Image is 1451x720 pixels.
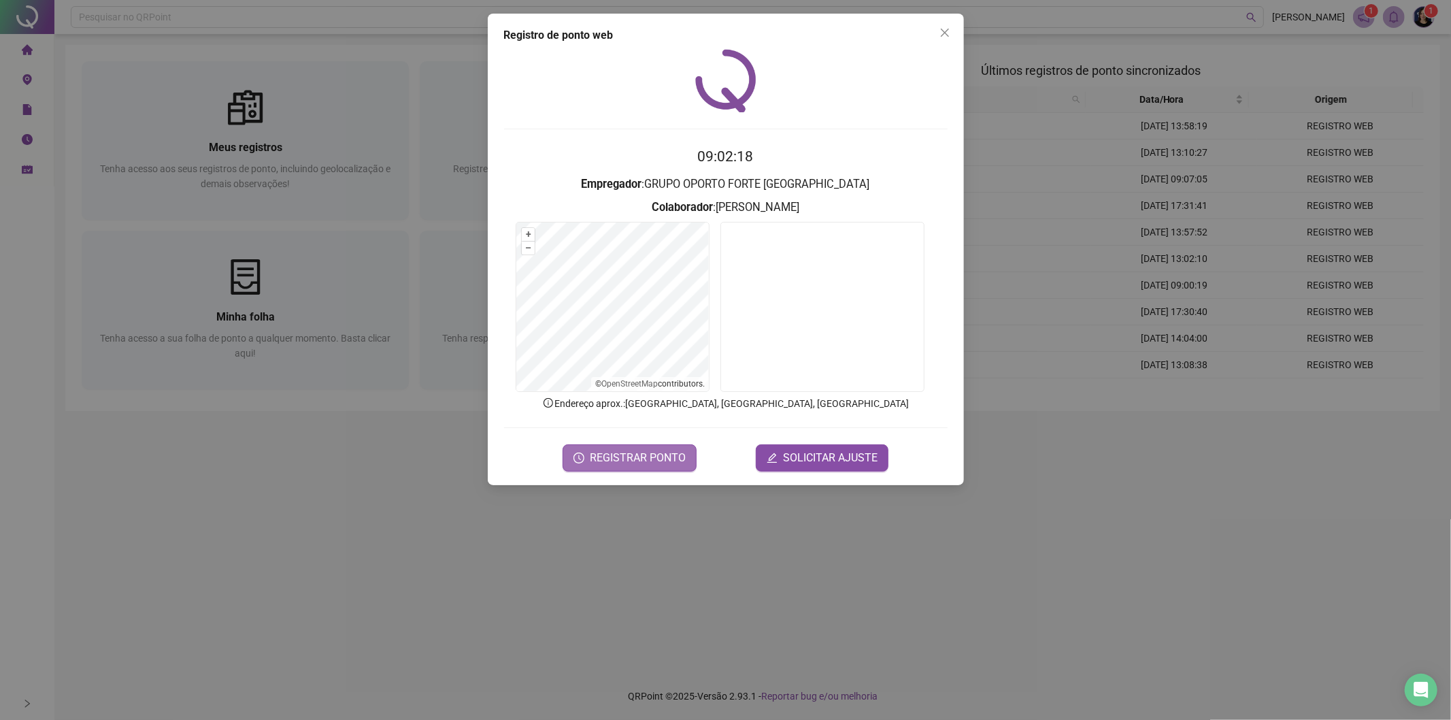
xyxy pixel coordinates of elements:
span: edit [767,453,778,463]
strong: Colaborador [652,201,713,214]
span: info-circle [542,397,554,409]
h3: : [PERSON_NAME] [504,199,948,216]
p: Endereço aprox. : [GEOGRAPHIC_DATA], [GEOGRAPHIC_DATA], [GEOGRAPHIC_DATA] [504,396,948,411]
button: + [522,228,535,241]
li: © contributors. [595,379,705,389]
button: – [522,242,535,255]
button: REGISTRAR PONTO [563,444,697,472]
button: Close [934,22,956,44]
img: QRPoint [695,49,756,112]
div: Registro de ponto web [504,27,948,44]
span: close [939,27,950,38]
span: clock-circle [573,453,584,463]
time: 09:02:18 [698,148,754,165]
strong: Empregador [582,178,642,191]
h3: : GRUPO OPORTO FORTE [GEOGRAPHIC_DATA] [504,176,948,193]
span: REGISTRAR PONTO [590,450,686,466]
span: SOLICITAR AJUSTE [783,450,878,466]
div: Open Intercom Messenger [1405,674,1437,706]
button: editSOLICITAR AJUSTE [756,444,888,472]
a: OpenStreetMap [601,379,658,389]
